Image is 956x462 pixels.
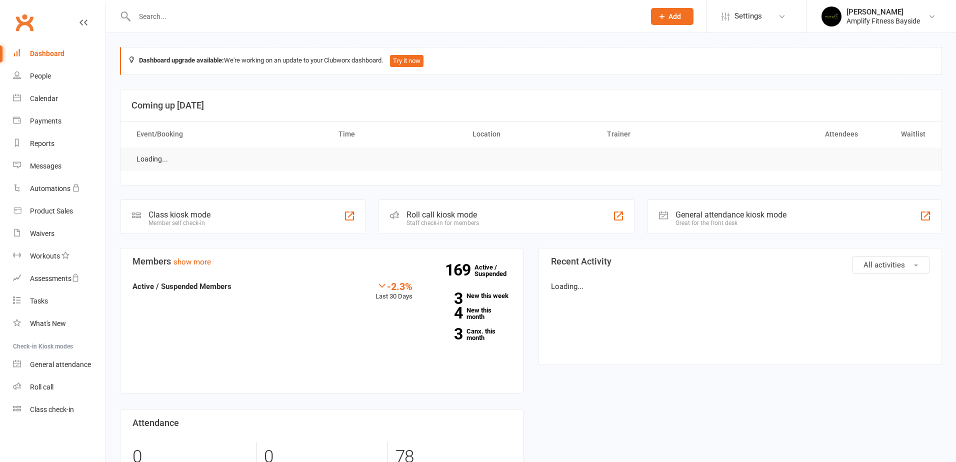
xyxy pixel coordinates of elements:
[13,87,105,110] a: Calendar
[13,222,105,245] a: Waivers
[13,398,105,421] a: Class kiosk mode
[30,252,60,260] div: Workouts
[30,162,61,170] div: Messages
[406,210,479,219] div: Roll call kiosk mode
[598,121,732,147] th: Trainer
[148,219,210,226] div: Member self check-in
[675,219,786,226] div: Great for the front desk
[734,5,762,27] span: Settings
[30,383,53,391] div: Roll call
[427,291,462,306] strong: 3
[173,257,211,266] a: show more
[148,210,210,219] div: Class kiosk mode
[12,10,37,35] a: Clubworx
[13,267,105,290] a: Assessments
[732,121,867,147] th: Attendees
[551,280,929,292] p: Loading...
[127,147,177,171] td: Loading...
[867,121,934,147] th: Waitlist
[13,290,105,312] a: Tasks
[390,55,423,67] button: Try it now
[30,274,79,282] div: Assessments
[474,256,518,284] a: 169Active / Suspended
[30,319,66,327] div: What's New
[427,307,511,320] a: 4New this month
[13,110,105,132] a: Payments
[427,326,462,341] strong: 3
[30,139,54,147] div: Reports
[13,132,105,155] a: Reports
[675,210,786,219] div: General attendance kiosk mode
[13,376,105,398] a: Roll call
[30,405,74,413] div: Class check-in
[427,292,511,299] a: 3New this week
[13,42,105,65] a: Dashboard
[131,100,930,110] h3: Coming up [DATE]
[846,7,920,16] div: [PERSON_NAME]
[329,121,464,147] th: Time
[30,297,48,305] div: Tasks
[427,328,511,341] a: 3Canx. this month
[139,56,224,64] strong: Dashboard upgrade available:
[445,262,474,277] strong: 169
[30,94,58,102] div: Calendar
[551,256,929,266] h3: Recent Activity
[863,260,905,269] span: All activities
[30,229,54,237] div: Waivers
[30,360,91,368] div: General attendance
[846,16,920,25] div: Amplify Fitness Bayside
[120,47,942,75] div: We're working on an update to your Clubworx dashboard.
[406,219,479,226] div: Staff check-in for members
[375,280,412,302] div: Last 30 Days
[30,207,73,215] div: Product Sales
[13,312,105,335] a: What's New
[13,155,105,177] a: Messages
[13,177,105,200] a: Automations
[132,282,231,291] strong: Active / Suspended Members
[13,353,105,376] a: General attendance kiosk mode
[132,418,511,428] h3: Attendance
[131,9,638,23] input: Search...
[127,121,329,147] th: Event/Booking
[651,8,693,25] button: Add
[30,72,51,80] div: People
[13,245,105,267] a: Workouts
[30,49,64,57] div: Dashboard
[852,256,929,273] button: All activities
[821,6,841,26] img: thumb_image1596355059.png
[132,256,511,266] h3: Members
[463,121,598,147] th: Location
[13,65,105,87] a: People
[427,305,462,320] strong: 4
[668,12,681,20] span: Add
[30,184,70,192] div: Automations
[13,200,105,222] a: Product Sales
[375,280,412,291] div: -2.3%
[30,117,61,125] div: Payments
